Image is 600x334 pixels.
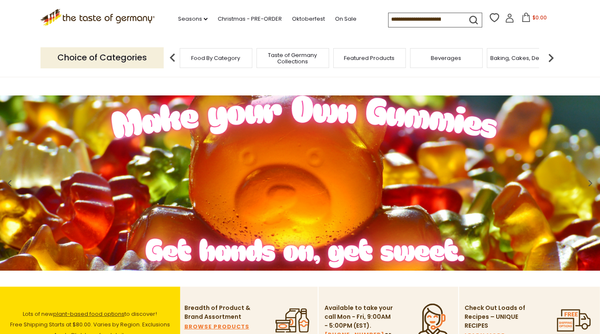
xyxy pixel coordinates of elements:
a: Seasons [178,14,208,24]
a: On Sale [335,14,357,24]
a: Oktoberfest [292,14,325,24]
p: Check Out Loads of Recipes – UNIQUE RECIPES [465,304,526,330]
span: $0.00 [532,14,547,21]
p: Choice of Categories [41,47,164,68]
a: Beverages [431,55,462,61]
a: plant-based food options [53,310,124,318]
a: BROWSE PRODUCTS [184,322,249,331]
a: Featured Products [344,55,395,61]
button: $0.00 [516,13,552,25]
img: next arrow [543,49,559,66]
a: Christmas - PRE-ORDER [218,14,282,24]
a: Food By Category [192,55,241,61]
a: Baking, Cakes, Desserts [490,55,556,61]
p: Breadth of Product & Brand Assortment [184,304,254,321]
a: Taste of Germany Collections [259,52,327,65]
img: previous arrow [164,49,181,66]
